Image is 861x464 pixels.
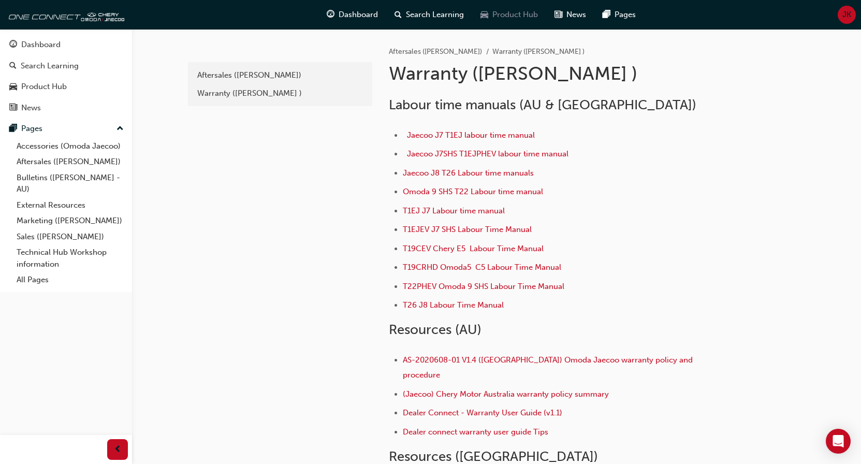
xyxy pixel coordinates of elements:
[9,62,17,71] span: search-icon
[12,170,128,197] a: Bulletins ([PERSON_NAME] - AU)
[116,122,124,136] span: up-icon
[318,4,386,25] a: guage-iconDashboard
[339,9,378,21] span: Dashboard
[603,8,610,21] span: pages-icon
[492,9,538,21] span: Product Hub
[403,355,695,380] a: AS-2020608-01 V1.4 ([GEOGRAPHIC_DATA]) Omoda Jaecoo warranty policy and procedure
[12,272,128,288] a: All Pages
[4,77,128,96] a: Product Hub
[389,62,728,85] h1: Warranty ([PERSON_NAME] )
[327,8,334,21] span: guage-icon
[4,56,128,76] a: Search Learning
[403,300,504,310] a: T26 J8 Labour Time Manual
[403,225,532,234] a: T1EJEV J7 SHS Labour Time Manual
[492,46,585,58] li: Warranty ([PERSON_NAME] )
[403,187,543,196] a: Omoda 9 SHS T22 Labour time manual
[197,69,363,81] div: Aftersales ([PERSON_NAME])
[4,119,128,138] button: Pages
[594,4,644,25] a: pages-iconPages
[472,4,546,25] a: car-iconProduct Hub
[12,213,128,229] a: Marketing ([PERSON_NAME])
[389,97,696,113] span: Labour time manuals (AU & [GEOGRAPHIC_DATA])
[615,9,636,21] span: Pages
[21,102,41,114] div: News
[403,389,609,399] a: (Jaecoo) Chery Motor Australia warranty policy summary
[21,81,67,93] div: Product Hub
[403,427,548,437] a: Dealer connect warranty user guide Tips
[395,8,402,21] span: search-icon
[192,66,368,84] a: Aftersales ([PERSON_NAME])
[554,8,562,21] span: news-icon
[480,8,488,21] span: car-icon
[9,82,17,92] span: car-icon
[9,40,17,50] span: guage-icon
[4,35,128,54] a: Dashboard
[21,123,42,135] div: Pages
[12,138,128,154] a: Accessories (Omoda Jaecoo)
[5,4,124,25] img: oneconnect
[403,282,564,291] a: T22PHEV Omoda 9 SHS Labour Time Manual
[403,206,505,215] a: T1EJ J7 Labour time manual
[403,168,534,178] a: Jaecoo J8 T26 Labour time manuals
[114,443,122,456] span: prev-icon
[12,229,128,245] a: Sales ([PERSON_NAME])
[12,154,128,170] a: Aftersales ([PERSON_NAME])
[21,39,61,51] div: Dashboard
[406,9,464,21] span: Search Learning
[9,124,17,134] span: pages-icon
[192,84,368,103] a: Warranty ([PERSON_NAME] )
[21,60,79,72] div: Search Learning
[4,33,128,119] button: DashboardSearch LearningProduct HubNews
[403,244,544,253] a: T19CEV Chery E5 Labour Time Manual
[197,88,363,99] div: Warranty ([PERSON_NAME] )
[842,9,851,21] span: JK
[386,4,472,25] a: search-iconSearch Learning
[12,244,128,272] a: Technical Hub Workshop information
[389,322,481,338] span: Resources (AU)
[403,263,561,272] a: T19CRHD Omoda5 C5 Labour Time Manual
[407,130,535,140] a: Jaecoo J7 T1EJ labour time manual
[566,9,586,21] span: News
[9,104,17,113] span: news-icon
[4,98,128,118] a: News
[403,408,562,417] a: Dealer Connect - Warranty User Guide (v1.1)
[838,6,856,24] button: JK
[389,47,482,56] a: Aftersales ([PERSON_NAME])
[407,149,568,158] a: Jaecoo J7SHS T1EJPHEV labour time manual
[12,197,128,213] a: External Resources
[826,429,851,454] div: Open Intercom Messenger
[546,4,594,25] a: news-iconNews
